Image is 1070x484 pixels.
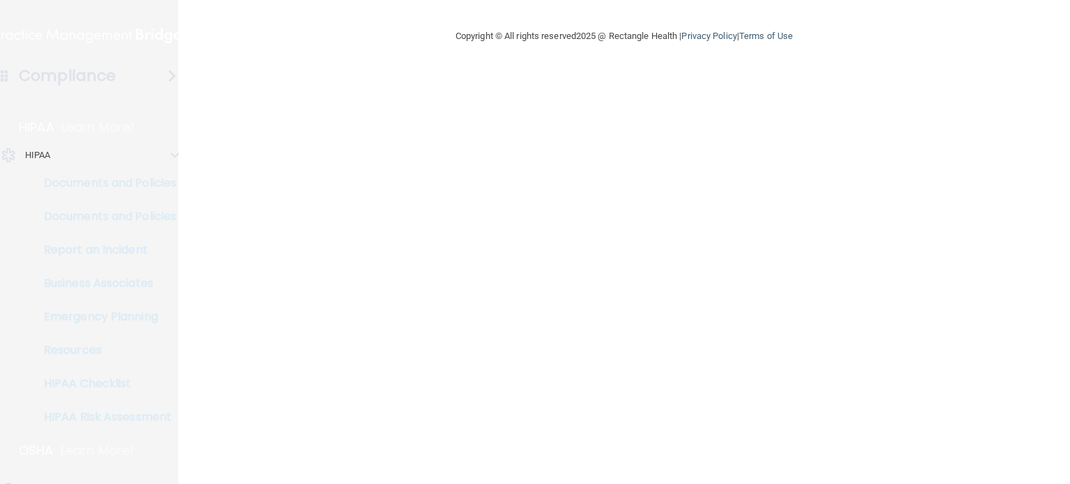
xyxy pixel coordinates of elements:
div: Copyright © All rights reserved 2025 @ Rectangle Health | | [370,14,878,58]
p: HIPAA Checklist [9,377,199,391]
p: Resources [9,343,199,357]
p: HIPAA [25,147,51,164]
p: Documents and Policies [9,176,199,190]
p: HIPAA Risk Assessment [9,410,199,424]
p: Report an Incident [9,243,199,257]
p: Documents and Policies [9,210,199,224]
p: HIPAA [19,119,54,136]
a: Privacy Policy [681,31,736,41]
a: Terms of Use [739,31,793,41]
h4: Compliance [19,66,116,86]
p: Business Associates [9,276,199,290]
p: Learn More! [61,119,135,136]
p: Emergency Planning [9,310,199,324]
p: Learn More! [61,442,134,459]
p: OSHA [19,442,54,459]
